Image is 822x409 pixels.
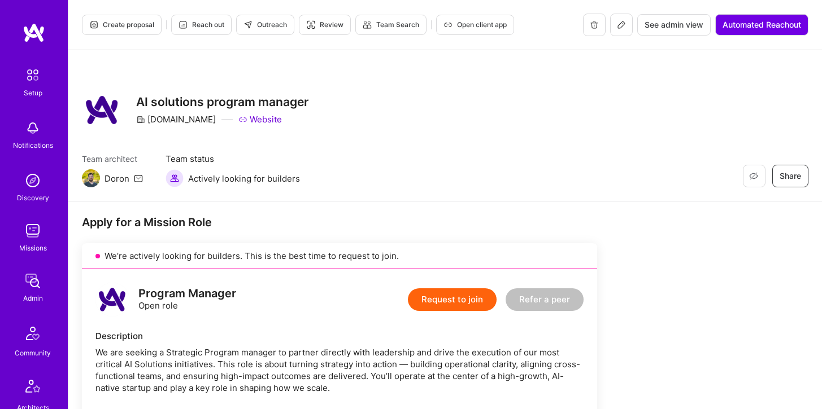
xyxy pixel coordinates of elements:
[21,270,44,292] img: admin teamwork
[363,20,419,30] span: Team Search
[306,20,315,29] i: icon Targeter
[21,63,45,87] img: setup
[19,320,46,347] img: Community
[21,117,44,139] img: bell
[236,15,294,35] button: Outreach
[82,15,162,35] button: Create proposal
[749,171,758,181] i: icon EyeClosed
[436,15,514,35] button: Open client app
[15,347,51,359] div: Community
[637,14,711,36] button: See admin view
[408,288,497,311] button: Request to join
[772,165,808,187] button: Share
[166,169,184,187] img: Actively looking for builders
[166,153,300,165] span: Team status
[179,20,224,30] span: Reach out
[82,169,100,187] img: Team Architect
[82,153,143,165] span: Team architect
[506,288,584,311] button: Refer a peer
[21,219,44,242] img: teamwork
[238,113,282,125] a: Website
[95,330,584,342] div: Description
[780,170,801,182] span: Share
[21,169,44,192] img: discovery
[645,19,703,30] span: See admin view
[89,20,98,29] i: icon Proposal
[82,215,597,230] div: Apply for a Mission Role
[443,20,507,30] span: Open client app
[715,14,808,36] button: Automated Reachout
[306,20,343,30] span: Review
[95,346,584,394] div: We are seeking a Strategic Program manager to partner directly with leadership and drive the exec...
[82,90,123,130] img: Company Logo
[188,173,300,184] span: Actively looking for builders
[17,192,49,204] div: Discovery
[23,23,45,43] img: logo
[136,115,145,124] i: icon CompanyGray
[19,375,46,402] img: Architects
[95,283,129,316] img: logo
[134,174,143,183] i: icon Mail
[19,242,47,254] div: Missions
[136,113,216,125] div: [DOMAIN_NAME]
[24,87,42,99] div: Setup
[171,15,232,35] button: Reach out
[138,288,236,300] div: Program Manager
[82,243,597,269] div: We’re actively looking for builders. This is the best time to request to join.
[299,15,351,35] button: Review
[723,19,801,30] span: Automated Reachout
[243,20,287,30] span: Outreach
[138,288,236,311] div: Open role
[13,139,53,151] div: Notifications
[355,15,427,35] button: Team Search
[89,20,154,30] span: Create proposal
[23,292,43,304] div: Admin
[136,95,308,109] h3: AI solutions program manager
[105,173,129,184] div: Doron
